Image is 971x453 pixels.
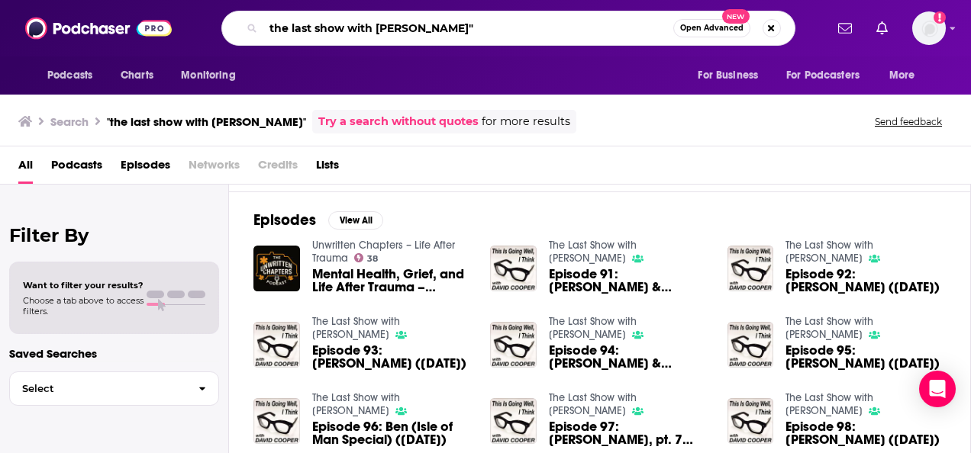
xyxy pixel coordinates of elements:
[673,19,750,37] button: Open AdvancedNew
[253,210,316,230] h2: Episodes
[698,65,758,86] span: For Business
[870,115,947,128] button: Send feedback
[312,268,473,294] a: Mental Health, Grief, and Life After Trauma – Interview on The Last Show with David Cooper
[253,246,300,292] img: Mental Health, Grief, and Life After Trauma – Interview on The Last Show with David Cooper
[912,11,946,45] button: Show profile menu
[912,11,946,45] span: Logged in as KaitlynEsposito
[776,61,882,90] button: open menu
[490,246,537,292] img: Episode 91: Trish Pandya & Watson (2018/10/18)
[879,61,934,90] button: open menu
[786,315,873,341] a: The Last Show with David Cooper
[549,391,637,417] a: The Last Show with David Cooper
[786,420,946,446] a: Episode 98: Kevin Whittinghill (2018/12/06)
[549,268,709,294] span: Episode 91: [PERSON_NAME] & [PERSON_NAME] ([DATE])
[318,113,479,130] a: Try a search without quotes
[912,11,946,45] img: User Profile
[9,224,219,246] h2: Filter By
[50,114,89,129] h3: Search
[111,61,163,90] a: Charts
[23,280,144,291] span: Want to filter your results?
[121,153,170,184] a: Episodes
[786,344,946,370] a: Episode 95: Annie (2018/11/15)
[263,16,673,40] input: Search podcasts, credits, & more...
[490,398,537,445] img: Episode 97: Dan Linley, pt. 7 (2018/11/29)
[253,322,300,368] img: Episode 93: Clara Bodacious (2018/11/01)
[221,11,795,46] div: Search podcasts, credits, & more...
[549,268,709,294] a: Episode 91: Trish Pandya & Watson (2018/10/18)
[354,253,379,262] a: 38
[786,65,860,86] span: For Podcasters
[687,61,777,90] button: open menu
[10,384,186,394] span: Select
[170,61,255,90] button: open menu
[786,344,946,370] span: Episode 95: [PERSON_NAME] ([DATE])
[121,65,153,86] span: Charts
[549,239,637,265] a: The Last Show with David Cooper
[258,153,298,184] span: Credits
[786,268,946,294] span: Episode 92: [PERSON_NAME] ([DATE])
[490,322,537,368] img: Episode 94: Clara Cooper & Paul Conyers (2018/11/08)
[253,210,383,230] a: EpisodesView All
[253,398,300,445] img: Episode 96: Ben (Isle of Man Special) (2018/11/22)
[549,420,709,446] a: Episode 97: Dan Linley, pt. 7 (2018/11/29)
[870,15,894,41] a: Show notifications dropdown
[934,11,946,24] svg: Add a profile image
[9,346,219,361] p: Saved Searches
[549,315,637,341] a: The Last Show with David Cooper
[316,153,339,184] a: Lists
[312,344,473,370] a: Episode 93: Clara Bodacious (2018/11/01)
[181,65,235,86] span: Monitoring
[889,65,915,86] span: More
[727,246,774,292] img: Episode 92: Pamela (2018/10/25)
[722,9,750,24] span: New
[919,371,956,407] div: Open Intercom Messenger
[367,255,378,262] span: 38
[37,61,112,90] button: open menu
[189,153,240,184] span: Networks
[786,391,873,417] a: The Last Show with David Cooper
[312,268,473,294] span: Mental Health, Grief, and Life After Trauma – Interview on The Last Show with [PERSON_NAME]
[786,239,873,265] a: The Last Show with David Cooper
[25,14,172,43] img: Podchaser - Follow, Share and Rate Podcasts
[786,420,946,446] span: Episode 98: [PERSON_NAME] ([DATE])
[312,420,473,446] span: Episode 96: Ben (Isle of Man Special) ([DATE])
[832,15,858,41] a: Show notifications dropdown
[312,391,400,417] a: The Last Show with David Cooper
[549,344,709,370] a: Episode 94: Clara Cooper & Paul Conyers (2018/11/08)
[680,24,744,32] span: Open Advanced
[312,239,455,265] a: Unwritten Chapters – Life After Trauma
[23,295,144,316] span: Choose a tab above to access filters.
[549,420,709,446] span: Episode 97: [PERSON_NAME], pt. 7 ([DATE])
[482,113,570,130] span: for more results
[107,114,306,129] h3: "the last show with [PERSON_NAME]"
[312,315,400,341] a: The Last Show with David Cooper
[312,420,473,446] a: Episode 96: Ben (Isle of Man Special) (2018/11/22)
[727,322,774,368] img: Episode 95: Annie (2018/11/15)
[549,344,709,370] span: Episode 94: [PERSON_NAME] & [PERSON_NAME] ([DATE])
[18,153,33,184] a: All
[51,153,102,184] a: Podcasts
[727,398,774,445] img: Episode 98: Kevin Whittinghill (2018/12/06)
[47,65,92,86] span: Podcasts
[9,371,219,406] button: Select
[312,344,473,370] span: Episode 93: [PERSON_NAME] ([DATE])
[328,211,383,230] button: View All
[786,268,946,294] a: Episode 92: Pamela (2018/10/25)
